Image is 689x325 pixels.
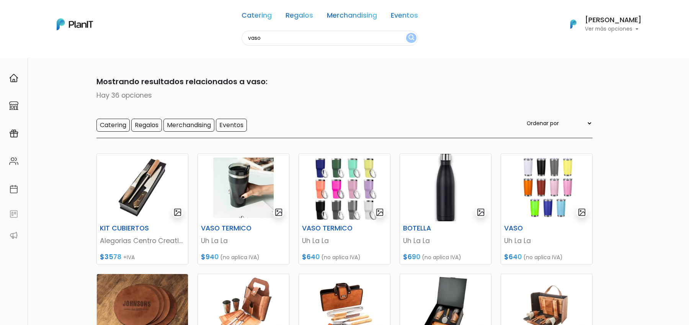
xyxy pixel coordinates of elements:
a: gallery-light BOTELLA Uh La La $690 (no aplica IVA) [400,154,491,265]
h6: [PERSON_NAME] [585,17,642,24]
a: gallery-light VASO TERMICO Uh La La $640 (no aplica IVA) [299,154,390,265]
h6: KIT CUBIERTOS [95,224,158,232]
input: Buscá regalos, desayunos, y más [242,31,418,46]
input: Eventos [216,119,247,132]
input: Merchandising [163,119,214,132]
a: gallery-light VASO TERMICO Uh La La $940 (no aplica IVA) [198,154,289,265]
input: Catering [96,119,130,132]
img: home-e721727adea9d79c4d83392d1f703f7f8bce08238fde08b1acbfd93340b81755.svg [9,73,18,83]
h6: VASO [500,224,562,232]
span: (no aplica IVA) [220,253,260,261]
img: gallery-light [376,208,384,217]
a: Eventos [391,12,418,21]
img: gallery-light [578,208,586,217]
h6: VASO TERMICO [297,224,360,232]
a: Merchandising [327,12,377,21]
p: Alegorias Centro Creativo [100,236,185,246]
p: Uh La La [504,236,589,246]
img: thumb_Dise%C3%B1o_sin_t%C3%ADtulo_-_2024-12-05T142822.024.png [501,154,592,221]
img: gallery-light [173,208,182,217]
p: Hay 36 opciones [96,90,593,100]
img: feedback-78b5a0c8f98aac82b08bfc38622c3050aee476f2c9584af64705fc4e61158814.svg [9,209,18,219]
img: search_button-432b6d5273f82d61273b3651a40e1bd1b912527efae98b1b7a1b2c0702e16a8d.svg [408,34,414,42]
img: thumb_2000___2000-Photoroom_-_2025-03-21T101127.436.png [400,154,491,221]
span: $640 [302,252,320,261]
p: Uh La La [201,236,286,246]
img: marketplace-4ceaa7011d94191e9ded77b95e3339b90024bf715f7c57f8cf31f2d8c509eaba.svg [9,101,18,110]
img: thumb_Captura_de_pantalla_2023-08-31_132438-PhotoRoom.png [97,154,188,221]
img: gallery-light [274,208,283,217]
h6: BOTELLA [398,224,461,232]
span: $3578 [100,252,122,261]
img: gallery-light [477,208,485,217]
span: $690 [403,252,420,261]
img: partners-52edf745621dab592f3b2c58e3bca9d71375a7ef29c3b500c9f145b62cc070d4.svg [9,231,18,240]
img: thumb_WhatsApp_Image_2023-04-20_at_11.36.09.jpg [198,154,289,221]
span: (no aplica IVA) [523,253,563,261]
span: (no aplica IVA) [321,253,361,261]
span: +IVA [123,253,135,261]
p: Mostrando resultados relacionados a vaso: [96,76,593,87]
a: gallery-light KIT CUBIERTOS Alegorias Centro Creativo $3578 +IVA [96,154,188,265]
button: PlanIt Logo [PERSON_NAME] Ver más opciones [560,14,642,34]
p: Ver más opciones [585,26,642,32]
a: Catering [242,12,272,21]
span: $940 [201,252,219,261]
h6: VASO TERMICO [196,224,259,232]
img: people-662611757002400ad9ed0e3c099ab2801c6687ba6c219adb57efc949bc21e19d.svg [9,157,18,166]
a: gallery-light VASO Uh La La $640 (no aplica IVA) [501,154,593,265]
img: PlanIt Logo [57,18,93,30]
img: PlanIt Logo [565,16,582,33]
img: thumb_Dise%C3%B1o_sin_t%C3%ADtulo_-_2024-12-05T143903.966.png [299,154,390,221]
p: Uh La La [302,236,387,246]
p: Uh La La [403,236,488,246]
input: Regalos [131,119,162,132]
img: calendar-87d922413cdce8b2cf7b7f5f62616a5cf9e4887200fb71536465627b3292af00.svg [9,185,18,194]
img: campaigns-02234683943229c281be62815700db0a1741e53638e28bf9629b52c665b00959.svg [9,129,18,138]
span: $640 [504,252,522,261]
a: Regalos [286,12,313,21]
span: (no aplica IVA) [422,253,461,261]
